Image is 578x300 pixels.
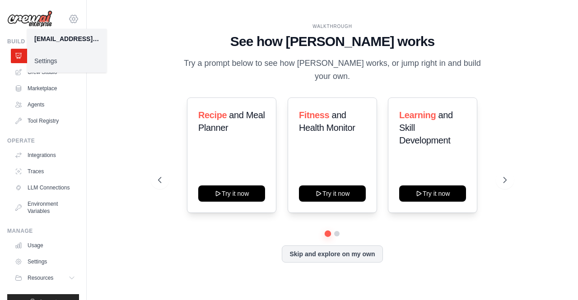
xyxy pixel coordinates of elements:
button: Skip and explore on my own [282,245,382,263]
iframe: Chat Widget [533,257,578,300]
a: LLM Connections [11,180,79,195]
span: and Meal Planner [198,110,265,133]
a: Usage [11,238,79,253]
a: Crew Studio [11,65,79,79]
a: Agents [11,97,79,112]
a: Integrations [11,148,79,162]
div: [EMAIL_ADDRESS][DOMAIN_NAME] [34,34,99,43]
span: and Skill Development [399,110,453,145]
span: Resources [28,274,53,282]
button: Try it now [198,185,265,202]
a: Settings [27,53,107,69]
div: WALKTHROUGH [158,23,506,30]
h1: See how [PERSON_NAME] works [158,33,506,50]
div: Build [7,38,79,45]
span: Fitness [299,110,329,120]
span: Recipe [198,110,227,120]
a: Tool Registry [11,114,79,128]
a: Environment Variables [11,197,79,218]
a: Automations [11,49,79,63]
button: Resources [11,271,79,285]
button: Try it now [299,185,366,202]
img: Logo [7,10,52,28]
button: Try it now [399,185,466,202]
p: Try a prompt below to see how [PERSON_NAME] works, or jump right in and build your own. [181,57,484,83]
div: Manage [7,227,79,235]
a: Traces [11,164,79,179]
div: 聊天小组件 [533,257,578,300]
span: Learning [399,110,436,120]
div: Operate [7,137,79,144]
a: Settings [11,254,79,269]
a: Marketplace [11,81,79,96]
